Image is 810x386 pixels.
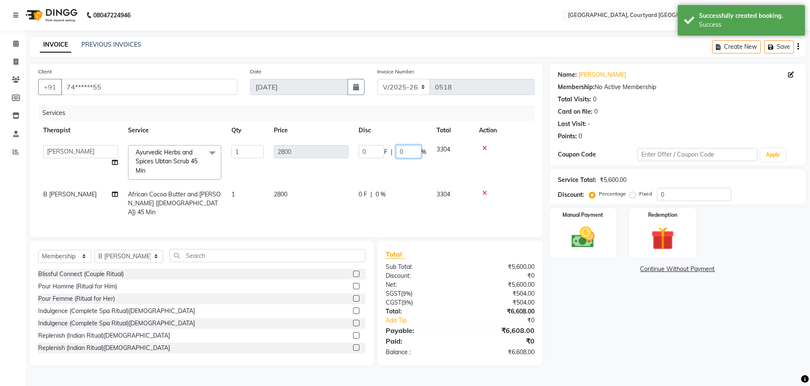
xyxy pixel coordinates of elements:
div: Blissful Connect (Couple Ritual) [38,270,124,279]
div: Total Visits: [558,95,591,104]
a: Add Tip [379,316,473,325]
img: _cash.svg [564,224,602,251]
div: Payable: [379,325,460,336]
div: ₹0 [460,271,540,280]
div: Pour Femme (Ritual for Her) [38,294,115,303]
div: Points: [558,132,577,141]
div: Discount: [558,190,584,199]
label: Fixed [639,190,652,198]
span: 0 % [376,190,386,199]
span: 2800 [274,190,287,198]
div: Replenish (Indian Ritual)[DEMOGRAPHIC_DATA] [38,344,170,352]
a: Continue Without Payment [551,265,804,274]
th: Service [123,121,226,140]
div: ₹504.00 [460,298,540,307]
img: _gift.svg [644,224,682,253]
input: Search [170,249,365,262]
span: B [PERSON_NAME] [43,190,97,198]
div: 0 [594,107,598,116]
span: % [421,148,426,157]
div: ₹6,608.00 [460,348,540,357]
a: [PERSON_NAME] [579,70,626,79]
a: INVOICE [40,37,71,53]
div: Indulgence (Complete Spa Ritual)[DEMOGRAPHIC_DATA] [38,307,195,316]
div: Membership: [558,83,595,92]
div: ₹5,600.00 [600,176,626,185]
div: ₹0 [460,336,540,346]
div: Service Total: [558,176,596,185]
div: ( ) [379,298,460,307]
div: Successfully created booking. [699,11,799,20]
a: PREVIOUS INVOICES [81,41,141,48]
div: No Active Membership [558,83,797,92]
div: ₹5,600.00 [460,280,540,289]
div: Name: [558,70,577,79]
div: ₹504.00 [460,289,540,298]
div: Sub Total: [379,263,460,271]
div: Balance : [379,348,460,357]
label: Client [38,68,52,76]
label: Percentage [599,190,626,198]
div: Replenish (Indian Ritual)[DEMOGRAPHIC_DATA] [38,331,170,340]
div: Paid: [379,336,460,346]
div: 0 [593,95,596,104]
span: F [384,148,387,157]
span: | [391,148,392,157]
th: Therapist [38,121,123,140]
span: 9% [403,290,411,297]
div: Coupon Code [558,150,637,159]
span: 3304 [437,190,450,198]
div: Success [699,20,799,29]
span: SGST [386,290,401,297]
div: Discount: [379,271,460,280]
span: African Cocoa Butter and [PERSON_NAME] ([DEMOGRAPHIC_DATA]) 45 Min [128,190,221,216]
div: Card on file: [558,107,593,116]
span: 1 [231,190,235,198]
th: Qty [226,121,269,140]
span: | [370,190,372,199]
div: ( ) [379,289,460,298]
span: 3304 [437,145,450,153]
span: Ayurvedic Herbs and Spices Ubtan Scrub 45 Min [136,148,198,174]
th: Price [269,121,354,140]
b: 08047224946 [93,3,131,27]
div: Last Visit: [558,120,586,129]
div: ₹5,600.00 [460,263,540,271]
button: Apply [761,148,785,161]
div: 0 [579,132,582,141]
div: Pour Homme (Ritual for Him) [38,282,117,291]
label: Invoice Number [377,68,414,76]
div: ₹0 [473,316,541,325]
button: +91 [38,79,62,95]
th: Total [431,121,474,140]
span: 9% [403,299,411,306]
label: Redemption [648,211,677,219]
a: x [145,167,149,174]
span: Total [386,250,405,259]
div: ₹6,608.00 [460,307,540,316]
div: Net: [379,280,460,289]
div: Total: [379,307,460,316]
span: 0 F [359,190,367,199]
img: logo [22,3,80,27]
input: Search by Name/Mobile/Email/Code [61,79,237,95]
div: Indulgence (Complete Spa Ritual)[DEMOGRAPHIC_DATA] [38,319,195,328]
label: Date [250,68,262,76]
input: Enter Offer / Coupon Code [637,148,757,161]
th: Action [474,121,534,140]
span: CGST [386,299,401,306]
th: Disc [354,121,431,140]
div: - [588,120,590,129]
div: ₹6,608.00 [460,325,540,336]
div: Services [39,105,541,121]
label: Manual Payment [562,211,603,219]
